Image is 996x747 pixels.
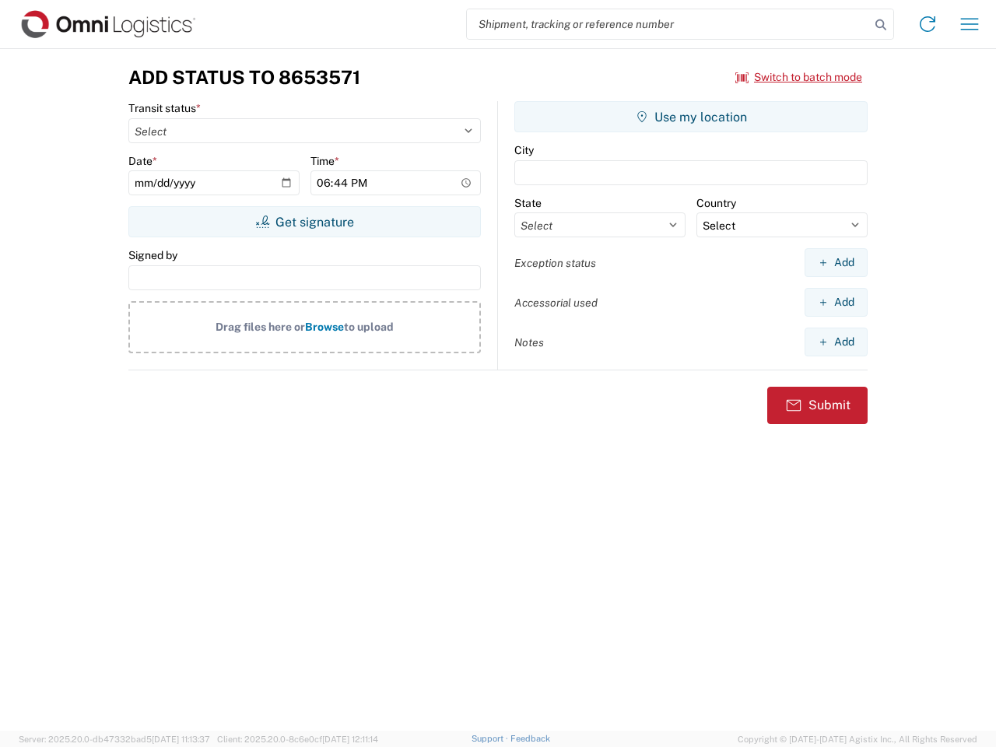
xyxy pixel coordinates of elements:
[510,734,550,743] a: Feedback
[128,66,360,89] h3: Add Status to 8653571
[805,328,868,356] button: Add
[514,196,542,210] label: State
[19,735,210,744] span: Server: 2025.20.0-db47332bad5
[310,154,339,168] label: Time
[128,206,481,237] button: Get signature
[217,735,378,744] span: Client: 2025.20.0-8c6e0cf
[128,101,201,115] label: Transit status
[128,154,157,168] label: Date
[514,101,868,132] button: Use my location
[152,735,210,744] span: [DATE] 11:13:37
[805,248,868,277] button: Add
[467,9,870,39] input: Shipment, tracking or reference number
[322,735,378,744] span: [DATE] 12:11:14
[805,288,868,317] button: Add
[514,143,534,157] label: City
[472,734,510,743] a: Support
[305,321,344,333] span: Browse
[344,321,394,333] span: to upload
[696,196,736,210] label: Country
[216,321,305,333] span: Drag files here or
[767,387,868,424] button: Submit
[128,248,177,262] label: Signed by
[514,296,598,310] label: Accessorial used
[735,65,862,90] button: Switch to batch mode
[514,335,544,349] label: Notes
[738,732,977,746] span: Copyright © [DATE]-[DATE] Agistix Inc., All Rights Reserved
[514,256,596,270] label: Exception status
